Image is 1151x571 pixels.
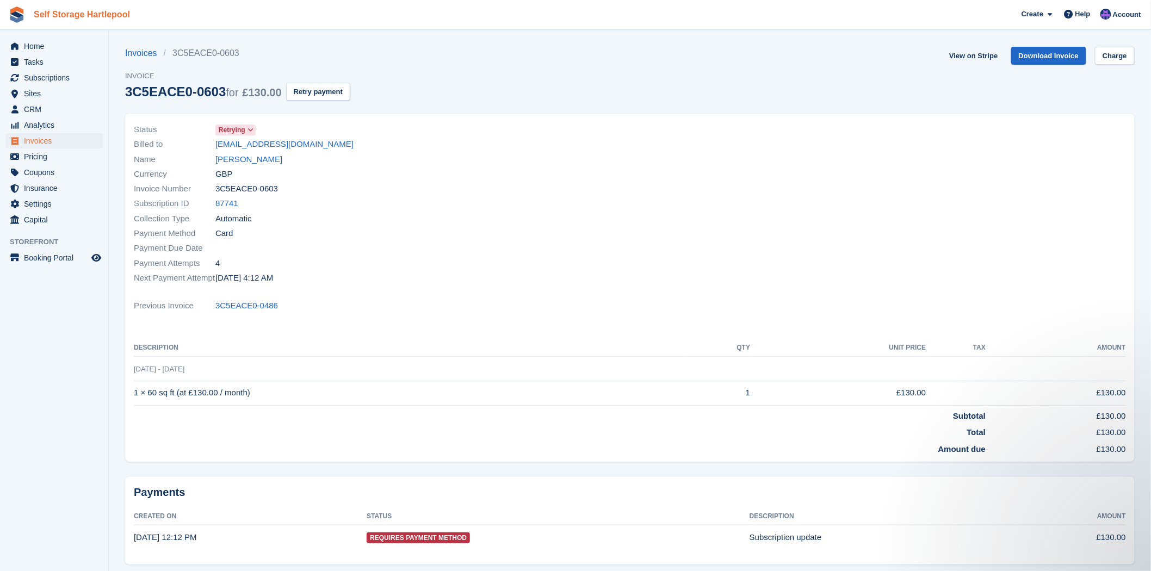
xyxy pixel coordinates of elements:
a: View on Stripe [945,47,1002,65]
span: Payment Attempts [134,257,215,270]
td: £130.00 [1017,525,1126,549]
td: 1 [686,381,750,405]
span: Capital [24,212,89,227]
span: Account [1113,9,1141,20]
span: Invoices [24,133,89,148]
span: Subscription ID [134,197,215,210]
a: Preview store [90,251,103,264]
a: Retrying [215,123,256,136]
th: Amount [986,339,1126,357]
td: £130.00 [986,381,1126,405]
th: Unit Price [750,339,926,357]
a: menu [5,39,103,54]
strong: Amount due [938,444,986,454]
span: GBP [215,168,233,181]
a: menu [5,102,103,117]
nav: breadcrumbs [125,47,350,60]
span: Sites [24,86,89,101]
td: Subscription update [750,525,1017,549]
a: menu [5,54,103,70]
span: CRM [24,102,89,117]
a: menu [5,196,103,212]
span: Payment Due Date [134,242,215,255]
img: stora-icon-8386f47178a22dfd0bd8f6a31ec36ba5ce8667c1dd55bd0f319d3a0aa187defe.svg [9,7,25,23]
th: Description [750,508,1017,525]
span: Help [1075,9,1091,20]
span: Analytics [24,117,89,133]
span: Next Payment Attempt [134,272,215,284]
th: Description [134,339,686,357]
span: Pricing [24,149,89,164]
span: Currency [134,168,215,181]
span: Invoice [125,71,350,82]
img: Sean Wood [1100,9,1111,20]
a: [PERSON_NAME] [215,153,282,166]
th: QTY [686,339,750,357]
a: menu [5,133,103,148]
span: Booking Portal [24,250,89,265]
span: 3C5EACE0-0603 [215,183,278,195]
strong: Subtotal [953,411,986,420]
a: menu [5,149,103,164]
time: 2025-10-04 03:12:17 UTC [215,272,273,284]
th: Tax [926,339,986,357]
a: Download Invoice [1011,47,1087,65]
td: £130.00 [986,422,1126,439]
span: Tasks [24,54,89,70]
a: 87741 [215,197,238,210]
span: Status [134,123,215,136]
div: 3C5EACE0-0603 [125,84,282,99]
td: £130.00 [986,439,1126,456]
span: Invoice Number [134,183,215,195]
span: Coupons [24,165,89,180]
td: £130.00 [986,405,1126,422]
span: [DATE] - [DATE] [134,365,184,373]
a: [EMAIL_ADDRESS][DOMAIN_NAME] [215,138,354,151]
span: Name [134,153,215,166]
span: for [226,86,238,98]
h2: Payments [134,486,1126,499]
span: Payment Method [134,227,215,240]
span: Storefront [10,237,108,247]
a: menu [5,212,103,227]
a: Invoices [125,47,164,60]
time: 2025-09-27 11:12:07 UTC [134,532,197,542]
a: menu [5,181,103,196]
span: Previous Invoice [134,300,215,312]
a: 3C5EACE0-0486 [215,300,278,312]
a: Self Storage Hartlepool [29,5,134,23]
td: 1 × 60 sq ft (at £130.00 / month) [134,381,686,405]
a: menu [5,86,103,101]
span: Automatic [215,213,252,225]
span: Billed to [134,138,215,151]
a: menu [5,250,103,265]
span: Home [24,39,89,54]
span: Card [215,227,233,240]
span: 4 [215,257,220,270]
button: Retry payment [286,83,350,101]
strong: Total [967,427,986,437]
a: menu [5,117,103,133]
th: Amount [1017,508,1126,525]
th: Created On [134,508,367,525]
a: menu [5,70,103,85]
td: £130.00 [750,381,926,405]
span: Retrying [219,125,245,135]
span: Subscriptions [24,70,89,85]
span: Collection Type [134,213,215,225]
a: Charge [1095,47,1135,65]
span: Requires Payment Method [367,532,470,543]
a: menu [5,165,103,180]
span: Settings [24,196,89,212]
span: Insurance [24,181,89,196]
span: Create [1022,9,1043,20]
span: £130.00 [242,86,281,98]
th: Status [367,508,750,525]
